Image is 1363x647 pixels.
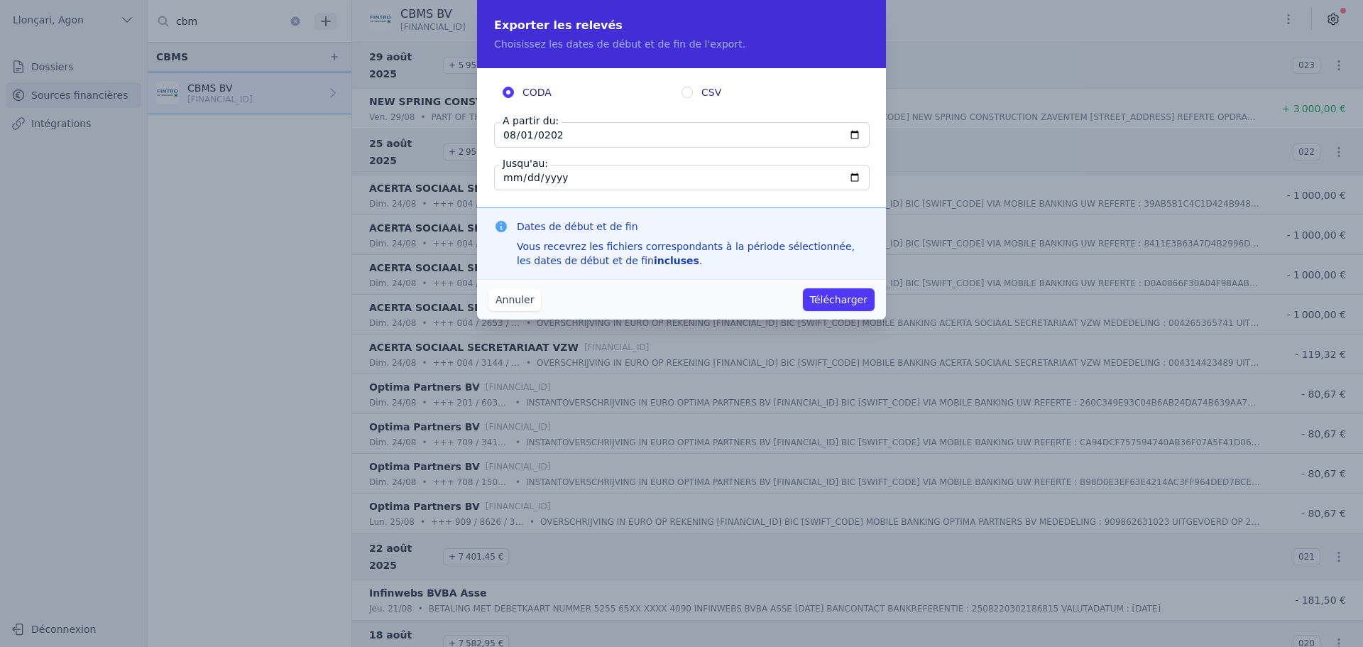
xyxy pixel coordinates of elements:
p: Choisissez les dates de début et de fin de l'export. [494,37,869,51]
label: Jusqu'au: [500,156,551,170]
label: CODA [503,85,681,99]
span: CSV [701,85,721,99]
button: Annuler [488,288,541,311]
span: CODA [522,85,552,99]
input: CODA [503,87,514,98]
div: Vous recevrez les fichiers correspondants à la période sélectionnée, les dates de début et de fin . [517,239,869,268]
input: CSV [681,87,693,98]
label: CSV [681,85,860,99]
h3: Dates de début et de fin [517,219,869,234]
button: Télécharger [803,288,875,311]
strong: incluses [654,255,699,266]
h2: Exporter les relevés [494,17,869,34]
label: A partir du: [500,114,562,128]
